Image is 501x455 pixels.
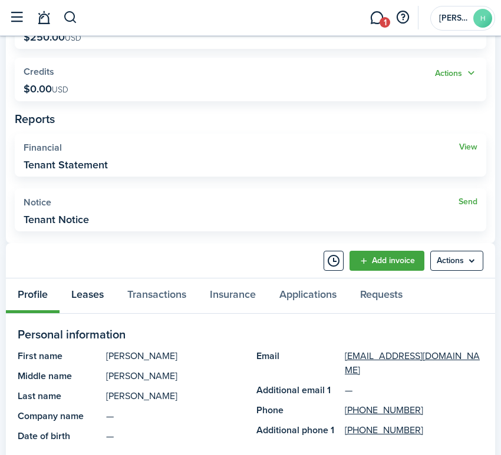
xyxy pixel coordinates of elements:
[5,6,28,29] button: Open sidebar
[65,32,81,44] span: USD
[256,349,339,377] panel-main-title: Email
[365,4,388,32] a: Messaging
[106,369,245,383] panel-main-description: [PERSON_NAME]
[18,409,100,423] panel-main-title: Company name
[345,349,483,377] a: [EMAIL_ADDRESS][DOMAIN_NAME]
[430,251,483,271] button: Open menu
[256,383,339,397] panel-main-title: Additional email 1
[24,31,81,43] p: $250.00
[116,278,198,313] a: Transactions
[18,389,100,403] panel-main-title: Last name
[435,67,477,80] button: Actions
[60,278,116,313] a: Leases
[198,278,268,313] a: Insurance
[345,403,423,417] a: [PHONE_NUMBER]
[32,4,55,32] a: Notifications
[106,429,245,443] panel-main-description: —
[324,251,344,271] button: Timeline
[345,423,423,437] a: [PHONE_NUMBER]
[18,369,100,383] panel-main-title: Middle name
[24,214,89,225] widget-stats-description: Tenant Notice
[18,429,100,443] panel-main-title: Date of birth
[24,65,54,78] span: Credits
[24,142,459,153] widget-stats-title: Financial
[256,403,339,417] panel-main-title: Phone
[268,278,348,313] a: Applications
[63,8,78,28] button: Search
[106,349,245,363] panel-main-description: [PERSON_NAME]
[459,197,477,207] a: Send
[24,197,459,208] widget-stats-title: Notice
[15,110,486,128] panel-main-subtitle: Reports
[393,8,413,28] button: Open resource center
[52,84,68,96] span: USD
[24,159,108,171] widget-stats-description: Tenant Statement
[18,326,483,343] panel-main-section-title: Personal information
[24,83,68,95] p: $0.00
[348,278,414,313] a: Requests
[435,67,477,80] button: Open menu
[459,142,477,152] a: View
[430,251,483,271] menu-btn: Actions
[18,349,100,363] panel-main-title: First name
[350,251,424,271] a: Add invoice
[439,14,469,22] span: Hannah
[256,423,339,437] panel-main-title: Additional phone 1
[106,409,245,423] panel-main-description: —
[106,389,245,403] panel-main-description: [PERSON_NAME]
[380,17,390,28] span: 1
[473,9,492,28] avatar-text: H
